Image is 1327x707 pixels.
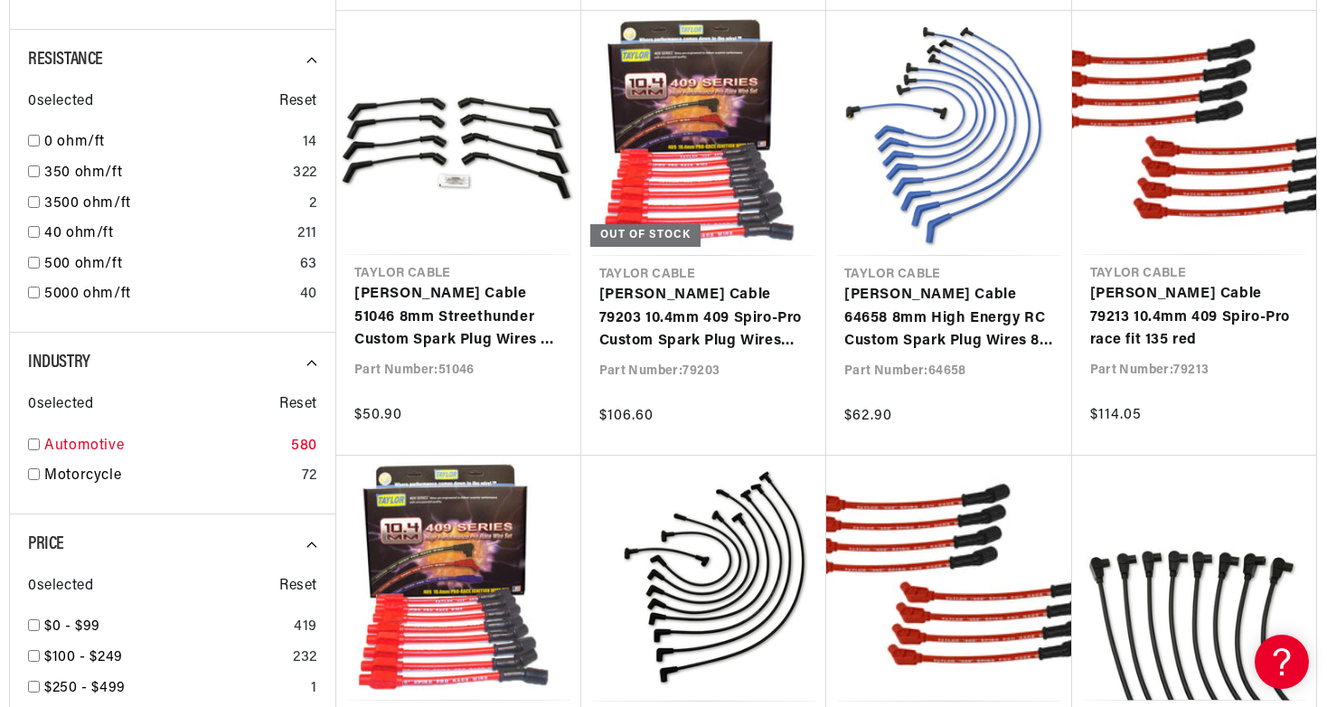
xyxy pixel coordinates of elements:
a: [PERSON_NAME] Cable 64658 8mm High Energy RC Custom Spark Plug Wires 8 cyl blue [844,284,1054,353]
span: Reset [279,393,317,417]
div: 322 [293,162,317,185]
span: 0 selected [28,575,93,599]
span: $250 - $499 [44,681,126,695]
a: 0 ohm/ft [44,131,296,155]
div: 63 [300,253,317,277]
a: [PERSON_NAME] Cable 79203 10.4mm 409 Spiro-Pro Custom Spark Plug Wires red [599,284,809,353]
span: 0 selected [28,393,93,417]
div: 1 [311,677,317,701]
span: $100 - $249 [44,650,123,665]
span: Resistance [28,51,103,69]
span: Reset [279,90,317,114]
a: Automotive [44,435,284,458]
a: [PERSON_NAME] Cable 79213 10.4mm 409 Spiro-Pro race fit 135 red [1090,283,1299,353]
div: 2 [309,193,317,216]
a: 350 ohm/ft [44,162,286,185]
a: Motorcycle [44,465,295,488]
div: 232 [293,646,317,670]
span: 0 selected [28,90,93,114]
a: 500 ohm/ft [44,253,293,277]
span: Reset [279,575,317,599]
a: 5000 ohm/ft [44,283,293,306]
span: $0 - $99 [44,619,100,634]
span: Price [28,535,64,553]
a: 40 ohm/ft [44,222,290,246]
div: 580 [291,435,317,458]
a: 3500 ohm/ft [44,193,302,216]
a: [PERSON_NAME] Cable 51046 8mm Streethunder Custom Spark Plug Wires 8 cyl 11in 135 black [354,283,563,353]
div: 72 [302,465,317,488]
div: 419 [294,616,317,639]
div: 14 [303,131,317,155]
div: 211 [297,222,317,246]
span: Industry [28,353,90,372]
div: 40 [300,283,317,306]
